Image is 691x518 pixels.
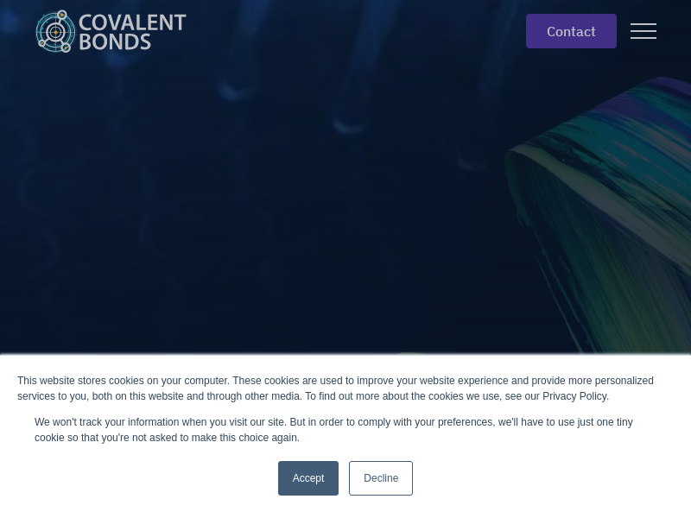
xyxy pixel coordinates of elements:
[349,461,413,496] a: Decline
[35,9,200,53] a: home
[17,373,674,404] div: This website stores cookies on your computer. These cookies are used to improve your website expe...
[526,14,617,48] a: contact
[278,461,339,496] a: Accept
[35,9,187,53] img: Covalent Bonds White / Teal Logo
[35,414,656,445] p: We won't track your information when you visit our site. But in order to comply with your prefere...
